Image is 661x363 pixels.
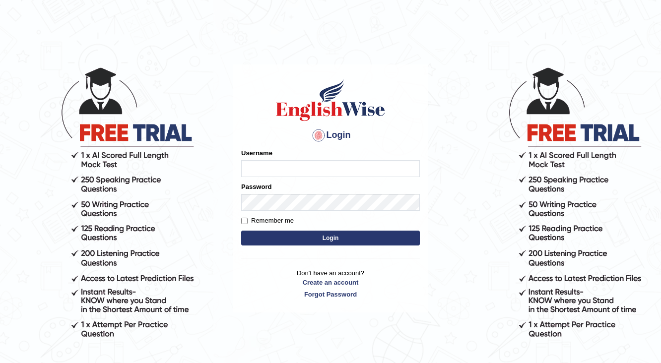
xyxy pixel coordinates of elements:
label: Username [241,148,272,158]
button: Login [241,231,420,245]
input: Remember me [241,218,248,224]
p: Don't have an account? [241,268,420,299]
label: Remember me [241,216,294,226]
h4: Login [241,127,420,143]
label: Password [241,182,271,191]
a: Create an account [241,278,420,287]
a: Forgot Password [241,290,420,299]
img: Logo of English Wise sign in for intelligent practice with AI [274,78,387,122]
